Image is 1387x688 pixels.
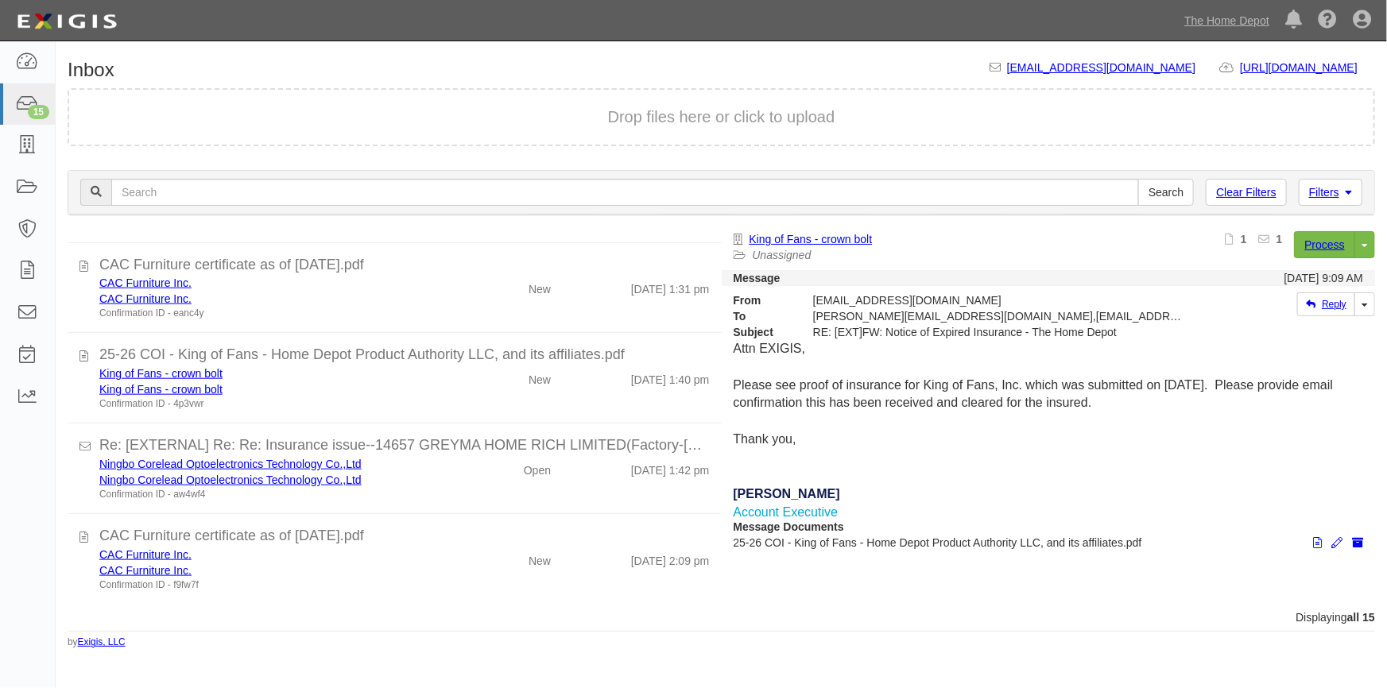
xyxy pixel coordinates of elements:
div: CAC Furniture Inc. [99,291,445,307]
a: CAC Furniture Inc. [99,276,192,289]
strong: Subject [722,324,801,340]
a: Filters [1299,179,1362,206]
b: 1 [1241,233,1247,245]
a: CAC Furniture Inc. [99,564,192,577]
div: [DATE] 1:31 pm [631,275,710,297]
div: 25-26 COI - King of Fans - Home Depot Product Authority LLC, and its affiliates.pdf [99,345,710,365]
div: Displaying [56,609,1387,625]
div: [DATE] 2:09 pm [631,547,710,569]
i: Edit document [1331,538,1342,549]
div: CAC Furniture certificate as of 9-12-25.pdf [99,526,710,547]
h1: Inbox [68,60,114,80]
a: Unassigned [753,249,812,261]
div: 15 [28,105,49,119]
a: King of Fans - crown bolt [750,233,873,245]
p: 25-26 COI - King of Fans - Home Depot Product Authority LLC, and its affiliates.pdf [734,535,1364,551]
div: [DATE] 1:40 pm [631,365,710,388]
div: Confirmation ID - f9fw7f [99,578,445,592]
a: Ningbo Corelead Optoelectronics Technology Co.,Ltd [99,458,362,470]
div: [DATE] 9:09 AM [1284,270,1363,286]
span: Please see proof of insurance for King of Fans, Inc. which was submitted on [DATE]. Please provid... [734,378,1334,410]
div: [DATE] 1:42 pm [631,456,710,478]
b: 1 [1277,233,1283,245]
a: Exigis, LLC [78,636,126,647]
button: Drop files here or click to upload [608,106,835,129]
div: New [529,547,551,569]
span: [PERSON_NAME] [734,487,840,501]
a: King of Fans - crown bolt [99,367,223,380]
span: Thank you, [734,432,796,446]
a: King of Fans - crown bolt [99,383,223,396]
div: Confirmation ID - eanc4y [99,307,445,320]
a: CAC Furniture Inc. [99,548,192,561]
div: RE: [EXT]FW: Notice of Expired Insurance - The Home Depot [801,324,1200,340]
span: Attn EXIGIS, [734,342,806,355]
div: King of Fans - crown bolt [99,365,445,381]
div: CAC Furniture certificate as of 9-12-25.pdf [99,255,710,276]
strong: Message [734,272,781,284]
i: Archive document [1352,538,1363,549]
div: Confirmation ID - 4p3vwr [99,397,445,411]
img: logo-5460c22ac91f19d4615b14bd174203de0afe785f0fc80cf4dbbc73dc1793850b.png [12,7,122,36]
a: [EMAIL_ADDRESS][DOMAIN_NAME] [1007,61,1195,74]
span: Account Executive [734,505,839,519]
a: Reply [1297,292,1355,316]
i: Help Center - Complianz [1318,11,1337,30]
div: Open [524,456,551,478]
input: Search [111,179,1139,206]
div: CAC Furniture Inc. [99,275,445,291]
div: New [529,365,551,388]
strong: To [722,308,801,324]
input: Search [1138,179,1194,206]
a: [URL][DOMAIN_NAME] [1240,61,1375,74]
strong: Message Documents [734,520,844,533]
div: CAC Furniture Inc. [99,562,445,578]
i: View [1313,538,1322,549]
div: schang@kingoffans.com,party-awafpx@sbainsurance.homedepot.com,Carol_Jia@homedepot.com,saliry@chie... [801,308,1200,324]
div: [EMAIL_ADDRESS][DOMAIN_NAME] [801,292,1200,308]
strong: From [722,292,801,308]
b: all 15 [1347,611,1375,624]
a: The Home Depot [1176,5,1277,37]
div: King of Fans - crown bolt [99,381,445,397]
a: Clear Filters [1206,179,1286,206]
div: New [529,275,551,297]
div: Re: [EXTERNAL] Re: Re: Insurance issue--14657 GREYMA HOME RICH LIMITED(Factory-Wangmao (Cambodia)... [99,435,710,456]
div: Confirmation ID - aw4wf4 [99,488,445,501]
div: CAC Furniture Inc. [99,547,445,562]
small: by [68,636,126,649]
a: CAC Furniture Inc. [99,292,192,305]
a: Ningbo Corelead Optoelectronics Technology Co.,Ltd [99,473,362,486]
a: Process [1294,231,1355,258]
